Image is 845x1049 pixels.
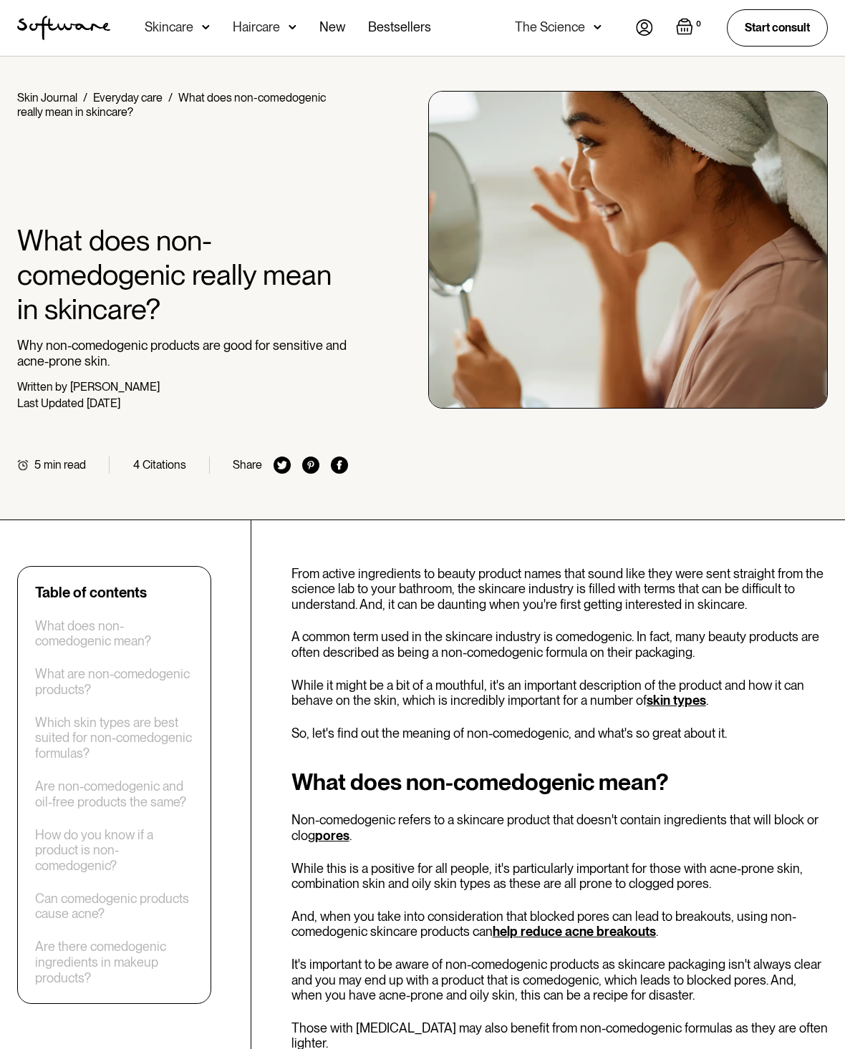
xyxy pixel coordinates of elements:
[17,91,77,104] a: Skin Journal
[87,396,120,410] div: [DATE]
[35,666,193,697] a: What are non-comedogenic products?
[515,20,585,34] div: The Science
[34,458,41,472] div: 5
[291,812,828,843] p: Non-comedogenic refers to a skincare product that doesn't contain ingredients that will block or ...
[594,20,602,34] img: arrow down
[17,380,67,394] div: Written by
[35,618,193,649] a: What does non-comedogenic mean?
[93,91,163,104] a: Everyday care
[274,457,291,474] img: twitter icon
[291,678,828,708] p: While it might be a bit of a mouthful, it's an important description of the product and how it ca...
[291,957,828,1003] p: It's important to be aware of non-comedogenic products as skincare packaging isn't always clear a...
[35,827,193,874] a: How do you know if a product is non-comedogenic?
[35,779,193,809] a: Are non-comedogenic and oil-free products the same?
[35,891,193,922] a: Can comedogenic products cause acne?
[168,91,173,104] div: /
[291,629,828,660] p: A common term used in the skincare industry is comedogenic. In fact, many beauty products are oft...
[315,828,349,843] a: pores
[233,20,280,34] div: Haircare
[331,457,348,474] img: facebook icon
[17,396,84,410] div: Last Updated
[17,338,348,369] p: Why non-comedogenic products are good for sensitive and acne-prone skin.
[35,715,193,761] a: Which skin types are best suited for non-comedogenic formulas?
[493,924,656,939] a: help reduce acne breakouts
[291,769,828,795] h2: What does non-comedogenic mean?
[693,18,704,31] div: 0
[70,380,160,394] div: [PERSON_NAME]
[17,16,110,40] img: Software Logo
[291,566,828,613] p: From active ingredients to beauty product names that sound like they were sent straight from the ...
[35,939,193,985] a: Are there comedogenic ingredients in makeup products?
[647,693,706,708] a: skin types
[289,20,296,34] img: arrow down
[143,458,186,472] div: Citations
[17,16,110,40] a: home
[291,909,828,940] p: And, when you take into consideration that blocked pores can lead to breakouts, using non-comedog...
[676,18,704,38] a: Open empty cart
[291,861,828,892] p: While this is a positive for all people, it's particularly important for those with acne-prone sk...
[17,91,326,119] div: What does non-comedogenic really mean in skincare?
[302,457,319,474] img: pinterest icon
[233,458,262,472] div: Share
[133,458,140,472] div: 4
[202,20,210,34] img: arrow down
[17,223,348,326] h1: What does non-comedogenic really mean in skincare?
[145,20,193,34] div: Skincare
[291,726,828,741] p: So, let's find out the meaning of non-comedogenic, and what's so great about it.
[35,584,147,601] div: Table of contents
[83,91,87,104] div: /
[727,9,828,46] a: Start consult
[44,458,86,472] div: min read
